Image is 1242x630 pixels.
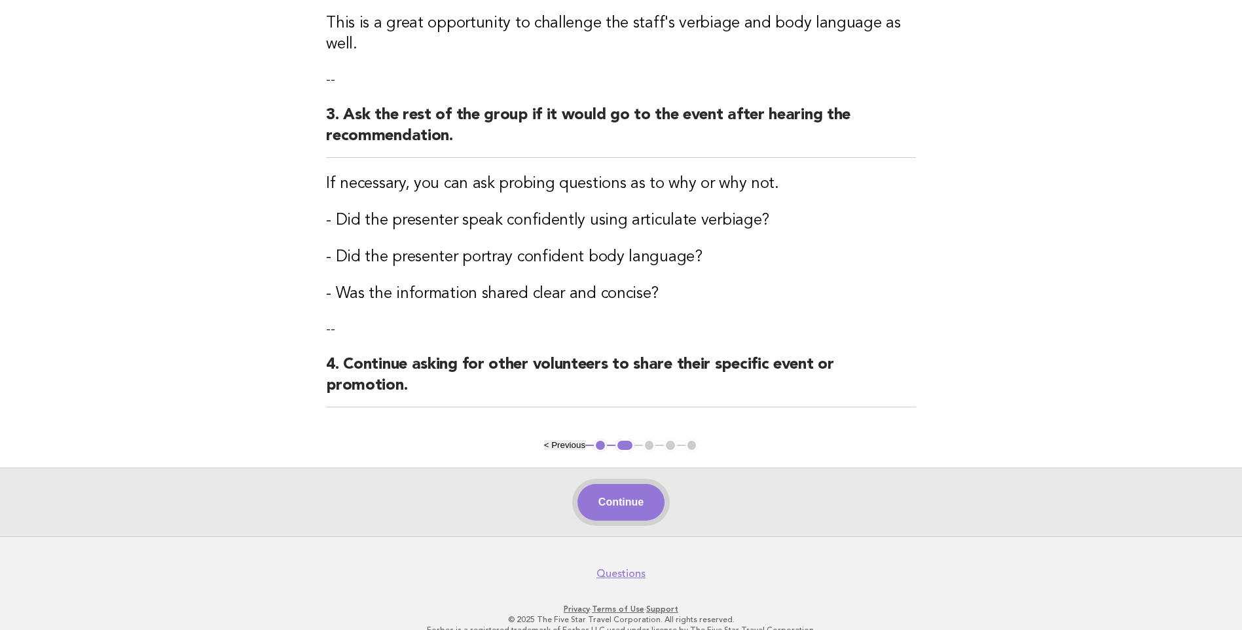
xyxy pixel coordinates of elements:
[596,567,646,580] a: Questions
[326,284,916,305] h3: - Was the information shared clear and concise?
[326,174,916,195] h3: If necessary, you can ask probing questions as to why or why not.
[326,354,916,407] h2: 4. Continue asking for other volunteers to share their specific event or promotion.
[326,71,916,89] p: --
[326,320,916,339] p: --
[544,440,585,450] button: < Previous
[594,439,607,452] button: 1
[326,13,916,55] h3: This is a great opportunity to challenge the staff's verbiage and body language as well.
[564,604,590,614] a: Privacy
[326,210,916,231] h3: - Did the presenter speak confidently using articulate verbiage?
[592,604,644,614] a: Terms of Use
[221,604,1022,614] p: · ·
[577,484,665,521] button: Continue
[646,604,678,614] a: Support
[326,105,916,158] h2: 3. Ask the rest of the group if it would go to the event after hearing the recommendation.
[221,614,1022,625] p: © 2025 The Five Star Travel Corporation. All rights reserved.
[615,439,634,452] button: 2
[326,247,916,268] h3: - Did the presenter portray confident body language?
